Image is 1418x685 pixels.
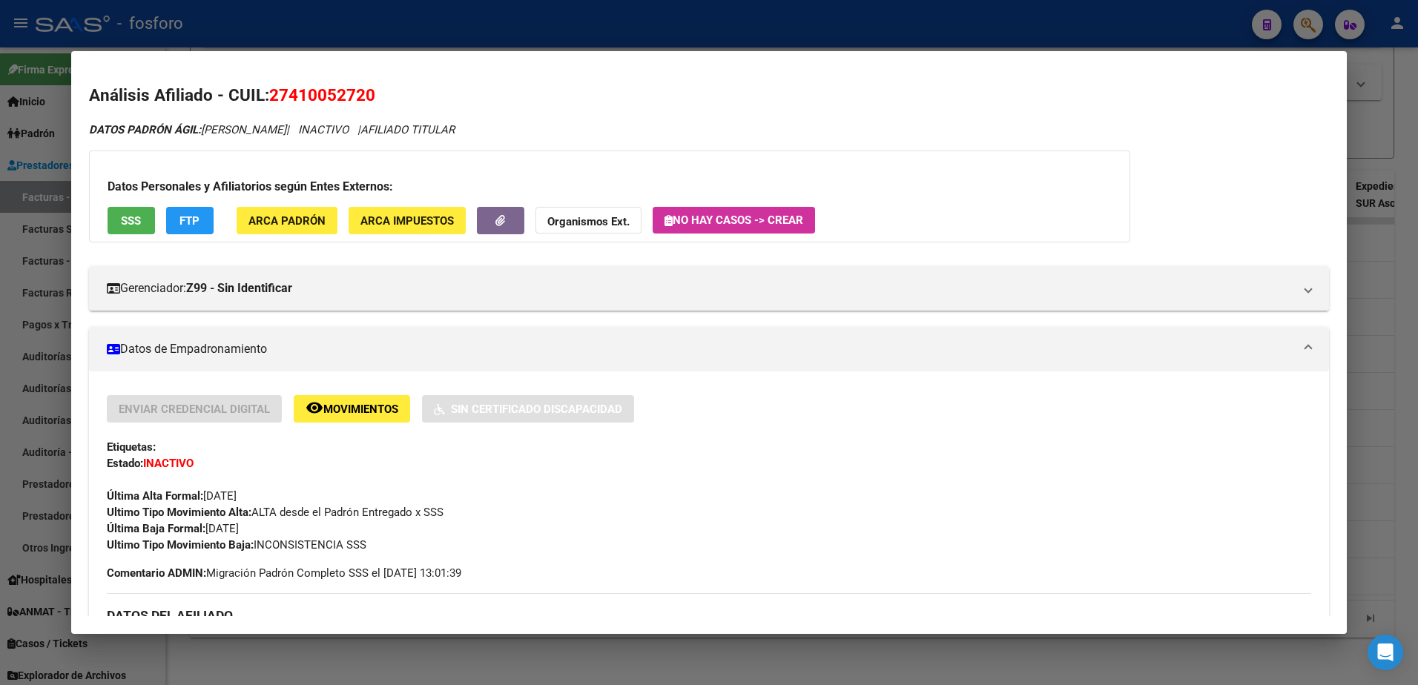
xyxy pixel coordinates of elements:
i: | INACTIVO | [89,123,455,136]
mat-panel-title: Gerenciador: [107,279,1294,297]
span: SSS [121,214,141,228]
h3: DATOS DEL AFILIADO [107,607,1312,623]
strong: Última Baja Formal: [107,522,205,535]
h2: Análisis Afiliado - CUIL: [89,83,1330,108]
button: Organismos Ext. [535,207,642,234]
span: AFILIADO TITULAR [360,123,455,136]
mat-expansion-panel-header: Gerenciador:Z99 - Sin Identificar [89,266,1330,311]
strong: Ultimo Tipo Movimiento Baja: [107,538,254,552]
div: Open Intercom Messenger [1368,635,1403,670]
button: SSS [108,207,155,234]
strong: Z99 - Sin Identificar [186,279,292,297]
span: Movimientos [323,403,398,416]
mat-expansion-panel-header: Datos de Empadronamiento [89,327,1330,371]
button: FTP [166,207,214,234]
strong: Comentario ADMIN: [107,566,206,580]
span: Sin Certificado Discapacidad [451,403,622,416]
span: ALTA desde el Padrón Entregado x SSS [107,506,443,519]
span: 27410052720 [269,85,375,105]
span: INCONSISTENCIA SSS [107,538,366,552]
mat-panel-title: Datos de Empadronamiento [107,340,1294,358]
strong: DATOS PADRÓN ÁGIL: [89,123,201,136]
mat-icon: remove_red_eye [306,399,323,417]
span: No hay casos -> Crear [665,214,803,227]
span: [DATE] [107,489,237,503]
button: ARCA Impuestos [349,207,466,234]
button: Movimientos [294,395,410,423]
span: [DATE] [107,522,239,535]
h3: Datos Personales y Afiliatorios según Entes Externos: [108,178,1112,196]
strong: Ultimo Tipo Movimiento Alta: [107,506,251,519]
button: No hay casos -> Crear [653,207,815,234]
strong: Etiquetas: [107,440,156,454]
strong: Última Alta Formal: [107,489,203,503]
span: ARCA Impuestos [360,214,454,228]
span: ARCA Padrón [248,214,326,228]
button: ARCA Padrón [237,207,337,234]
button: Enviar Credencial Digital [107,395,282,423]
span: [PERSON_NAME] [89,123,286,136]
span: Enviar Credencial Digital [119,403,270,416]
span: Migración Padrón Completo SSS el [DATE] 13:01:39 [107,565,461,581]
span: FTP [179,214,199,228]
strong: Organismos Ext. [547,215,630,228]
strong: INACTIVO [143,457,194,470]
button: Sin Certificado Discapacidad [422,395,634,423]
strong: Estado: [107,457,143,470]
